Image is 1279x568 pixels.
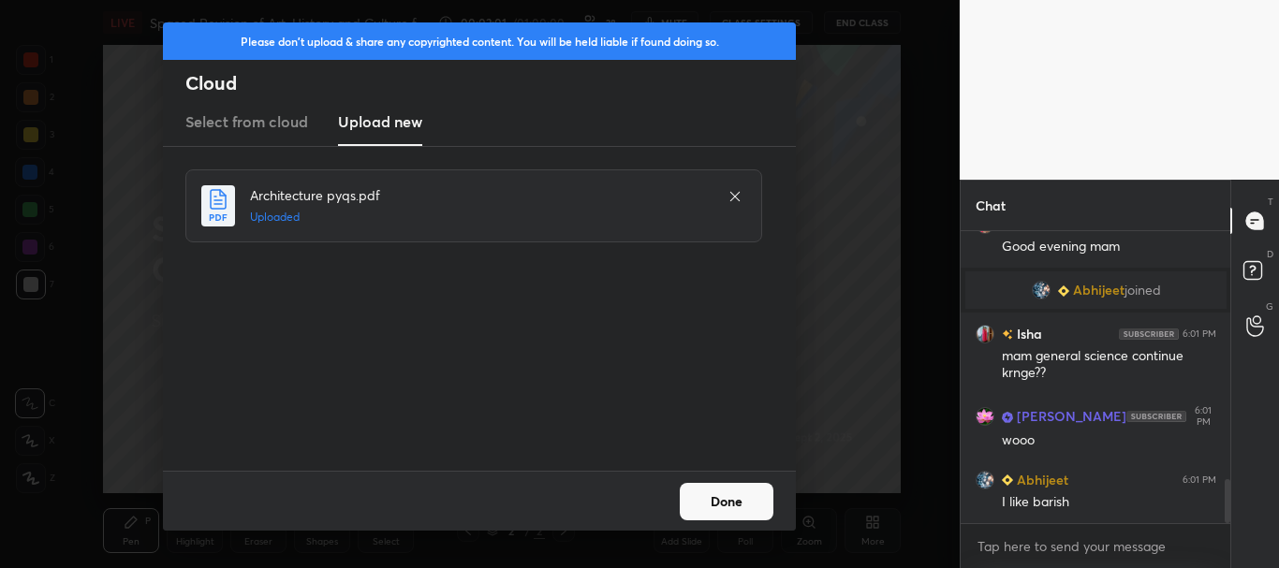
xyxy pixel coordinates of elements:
img: 4P8fHbbgJtejmAAAAAElFTkSuQmCC [1119,328,1179,340]
div: Good evening mam [1002,238,1216,256]
img: 9d216e33a5bf47e6a9f4283eee65bf61.20634845_3 [1031,281,1050,299]
p: Chat [961,181,1021,230]
h6: Isha [1013,324,1042,343]
img: 4P8fHbbgJtejmAAAAAElFTkSuQmCC [1126,411,1186,422]
div: Please don't upload & share any copyrighted content. You will be held liable if found doing so. [163,22,796,60]
div: grid [961,231,1231,523]
p: D [1267,247,1273,261]
h6: [PERSON_NAME] [1013,407,1126,427]
div: 6:01 PM [1183,328,1216,340]
img: Learner_Badge_scholar_0185234fc8.svg [1002,412,1013,423]
span: joined [1124,283,1160,298]
img: 9d216e33a5bf47e6a9f4283eee65bf61.20634845_3 [976,471,994,489]
img: 8999916cbce848e19f647f92a7f1ef6a.jpg [976,407,994,426]
h2: Cloud [185,71,796,95]
div: mam general science continue krnge?? [1002,347,1216,383]
h3: Upload new [338,110,422,133]
h6: Abhijeet [1013,470,1068,489]
img: no-rating-badge.077c3623.svg [1002,329,1013,340]
img: Learner_Badge_beginner_1_8b307cf2a0.svg [1002,474,1013,486]
img: 1eb0522d585d430baec15ee7c7e68d36.jpg [976,325,994,343]
span: Abhijeet [1072,283,1124,298]
div: wooo [1002,431,1216,450]
div: 6:01 PM [1190,405,1216,428]
h4: Architecture pyqs.pdf [250,185,709,205]
img: Learner_Badge_beginner_1_8b307cf2a0.svg [1057,285,1068,297]
p: T [1268,195,1273,209]
h5: Uploaded [250,209,709,226]
button: Done [680,483,773,520]
div: 6:01 PM [1183,474,1216,486]
p: G [1266,299,1273,313]
div: I like barish [1002,493,1216,512]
